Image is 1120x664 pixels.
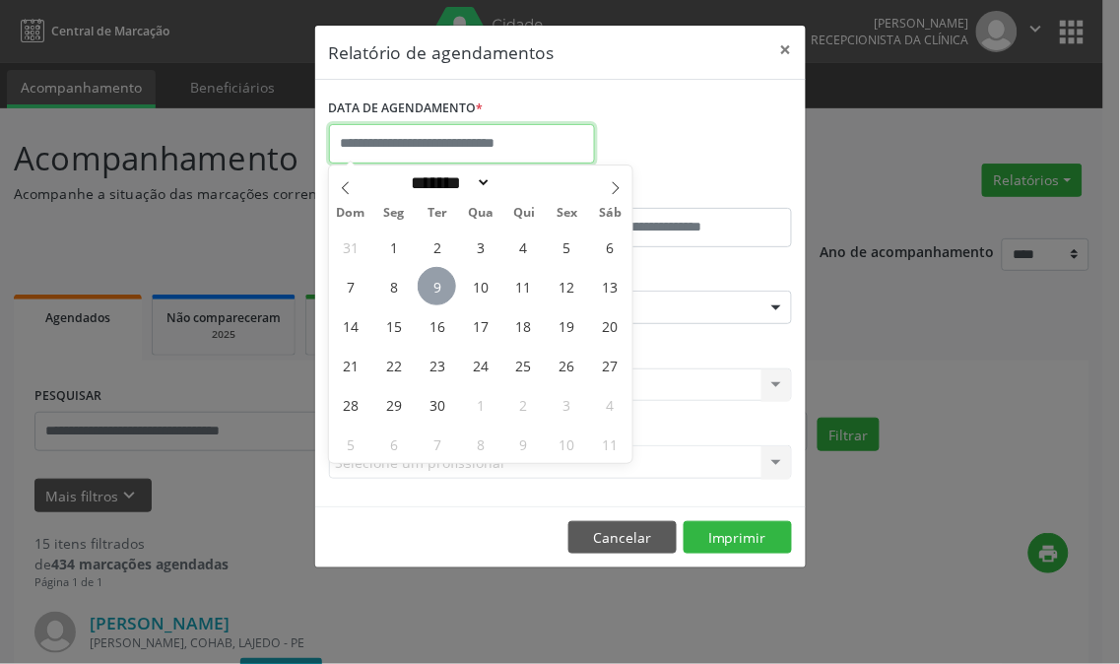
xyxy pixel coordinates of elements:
[591,228,629,266] span: Setembro 6, 2025
[374,228,413,266] span: Setembro 1, 2025
[459,207,502,220] span: Qua
[548,425,586,463] span: Outubro 10, 2025
[374,346,413,384] span: Setembro 22, 2025
[766,26,806,74] button: Close
[568,521,677,555] button: Cancelar
[504,306,543,345] span: Setembro 18, 2025
[374,385,413,424] span: Setembro 29, 2025
[329,39,555,65] h5: Relatório de agendamentos
[416,207,459,220] span: Ter
[492,172,557,193] input: Year
[461,306,499,345] span: Setembro 17, 2025
[329,94,484,124] label: DATA DE AGENDAMENTO
[565,177,792,208] label: ATÉ
[374,306,413,345] span: Setembro 15, 2025
[504,385,543,424] span: Outubro 2, 2025
[461,385,499,424] span: Outubro 1, 2025
[502,207,546,220] span: Qui
[329,207,372,220] span: Dom
[331,228,369,266] span: Agosto 31, 2025
[591,385,629,424] span: Outubro 4, 2025
[504,228,543,266] span: Setembro 4, 2025
[405,172,492,193] select: Month
[684,521,792,555] button: Imprimir
[374,425,413,463] span: Outubro 6, 2025
[372,207,416,220] span: Seg
[374,267,413,305] span: Setembro 8, 2025
[548,346,586,384] span: Setembro 26, 2025
[591,306,629,345] span: Setembro 20, 2025
[504,346,543,384] span: Setembro 25, 2025
[331,346,369,384] span: Setembro 21, 2025
[331,306,369,345] span: Setembro 14, 2025
[589,207,632,220] span: Sáb
[461,267,499,305] span: Setembro 10, 2025
[331,425,369,463] span: Outubro 5, 2025
[418,228,456,266] span: Setembro 2, 2025
[331,267,369,305] span: Setembro 7, 2025
[418,306,456,345] span: Setembro 16, 2025
[461,425,499,463] span: Outubro 8, 2025
[331,385,369,424] span: Setembro 28, 2025
[418,346,456,384] span: Setembro 23, 2025
[418,425,456,463] span: Outubro 7, 2025
[504,267,543,305] span: Setembro 11, 2025
[418,267,456,305] span: Setembro 9, 2025
[548,267,586,305] span: Setembro 12, 2025
[546,207,589,220] span: Sex
[548,228,586,266] span: Setembro 5, 2025
[591,425,629,463] span: Outubro 11, 2025
[591,267,629,305] span: Setembro 13, 2025
[591,346,629,384] span: Setembro 27, 2025
[504,425,543,463] span: Outubro 9, 2025
[548,306,586,345] span: Setembro 19, 2025
[418,385,456,424] span: Setembro 30, 2025
[461,346,499,384] span: Setembro 24, 2025
[548,385,586,424] span: Outubro 3, 2025
[461,228,499,266] span: Setembro 3, 2025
